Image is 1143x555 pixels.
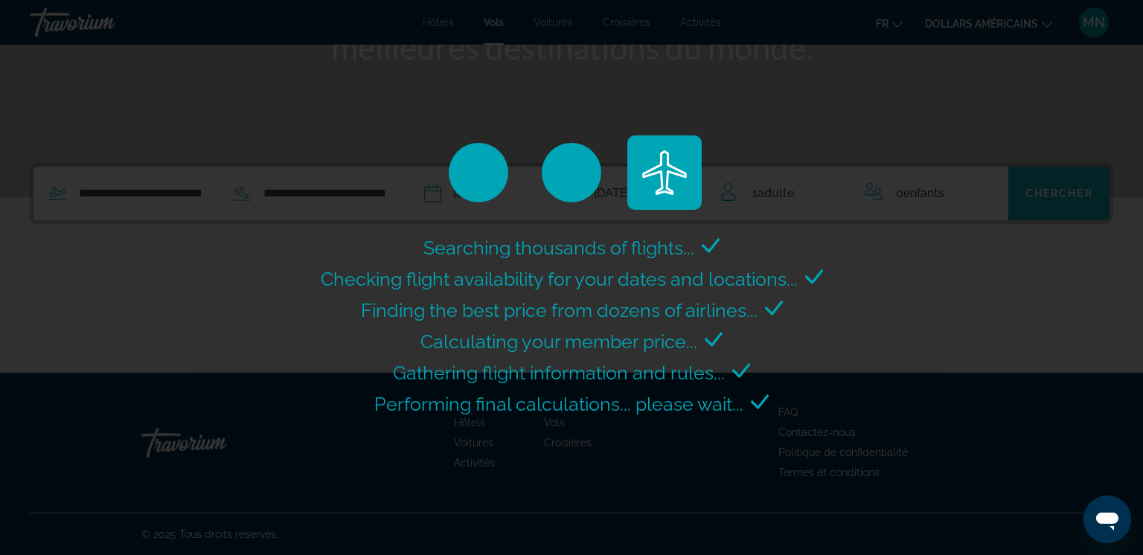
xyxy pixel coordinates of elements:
span: Searching thousands of flights... [423,237,694,259]
span: Performing final calculations... please wait... [374,393,743,415]
span: Gathering flight information and rules... [393,362,725,384]
span: Calculating your member price... [420,330,697,353]
iframe: Bouton de lancement de la fenêtre de messagerie [1083,495,1131,543]
span: Finding the best price from dozens of airlines... [361,299,758,321]
span: Checking flight availability for your dates and locations... [321,268,798,290]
